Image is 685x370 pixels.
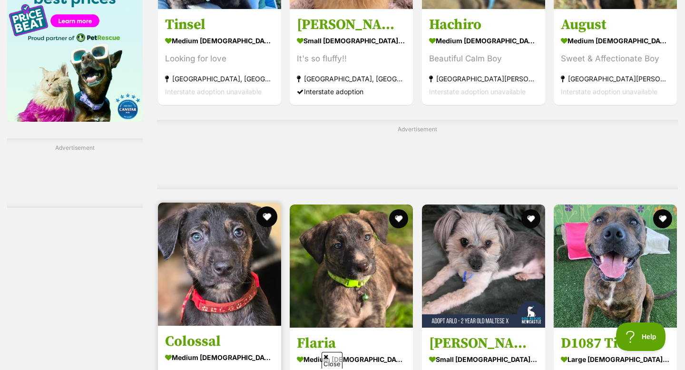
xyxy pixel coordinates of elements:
[297,33,406,47] strong: small [DEMOGRAPHIC_DATA] Dog
[561,334,670,352] h3: D1087 Tidda
[297,52,406,65] div: It's so fluffy!!
[521,209,540,228] button: favourite
[554,204,677,328] img: D1087 Tidda - American Staffordshire Terrier Dog
[165,87,262,95] span: Interstate adoption unavailable
[561,15,670,33] h3: August
[561,352,670,366] strong: large [DEMOGRAPHIC_DATA] Dog
[165,52,274,65] div: Looking for love
[165,332,274,351] h3: Colossal
[429,87,526,95] span: Interstate adoption unavailable
[561,33,670,47] strong: medium [DEMOGRAPHIC_DATA] Dog
[389,209,408,228] button: favourite
[561,52,670,65] div: Sweet & Affectionate Boy
[422,8,545,105] a: Hachiro medium [DEMOGRAPHIC_DATA] Dog Beautiful Calm Boy [GEOGRAPHIC_DATA][PERSON_NAME][GEOGRAPHI...
[165,15,274,33] h3: Tinsel
[158,8,281,105] a: Tinsel medium [DEMOGRAPHIC_DATA] Dog Looking for love [GEOGRAPHIC_DATA], [GEOGRAPHIC_DATA] Inters...
[157,120,678,189] div: Advertisement
[297,334,406,352] h3: Flaria
[561,72,670,85] strong: [GEOGRAPHIC_DATA][PERSON_NAME][GEOGRAPHIC_DATA]
[297,15,406,33] h3: [PERSON_NAME]
[653,209,672,228] button: favourite
[165,351,274,364] strong: medium [DEMOGRAPHIC_DATA] Dog
[429,33,538,47] strong: medium [DEMOGRAPHIC_DATA] Dog
[429,72,538,85] strong: [GEOGRAPHIC_DATA][PERSON_NAME][GEOGRAPHIC_DATA]
[322,352,342,369] span: Close
[165,72,274,85] strong: [GEOGRAPHIC_DATA], [GEOGRAPHIC_DATA]
[616,322,666,351] iframe: Help Scout Beacon - Open
[554,8,677,105] a: August medium [DEMOGRAPHIC_DATA] Dog Sweet & Affectionate Boy [GEOGRAPHIC_DATA][PERSON_NAME][GEOG...
[429,334,538,352] h3: [PERSON_NAME] - [DEMOGRAPHIC_DATA] Maltese X
[290,204,413,328] img: Flaria - Keeshond x Australian Kelpie Dog
[290,8,413,105] a: [PERSON_NAME] small [DEMOGRAPHIC_DATA] Dog It's so fluffy!! [GEOGRAPHIC_DATA], [GEOGRAPHIC_DATA] ...
[297,72,406,85] strong: [GEOGRAPHIC_DATA], [GEOGRAPHIC_DATA]
[429,52,538,65] div: Beautiful Calm Boy
[297,85,406,97] div: Interstate adoption
[422,204,545,328] img: Arlo - 2 Year Old Maltese X - Maltese Dog
[429,15,538,33] h3: Hachiro
[429,352,538,366] strong: small [DEMOGRAPHIC_DATA] Dog
[7,138,143,208] div: Advertisement
[297,352,406,366] strong: medium [DEMOGRAPHIC_DATA] Dog
[561,87,657,95] span: Interstate adoption unavailable
[165,33,274,47] strong: medium [DEMOGRAPHIC_DATA] Dog
[256,206,277,227] button: favourite
[158,203,281,326] img: Colossal - Keeshond x Australian Kelpie Dog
